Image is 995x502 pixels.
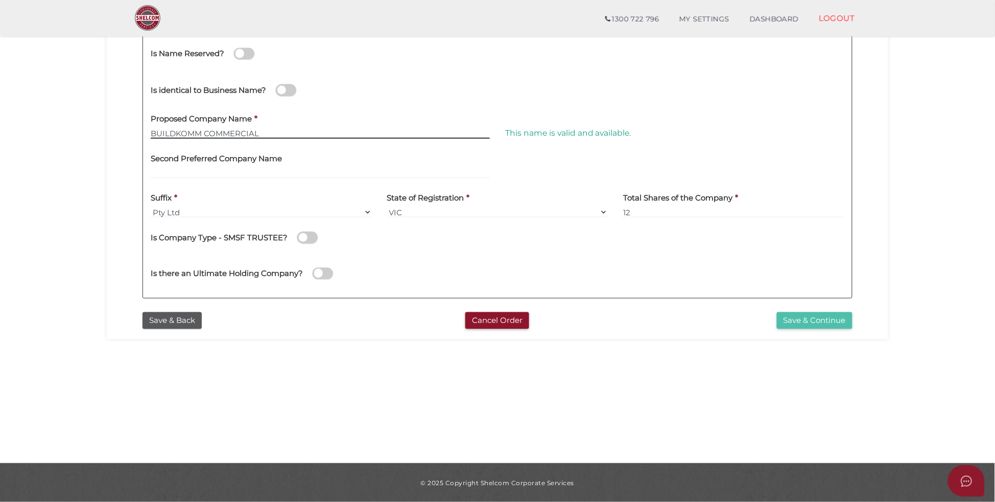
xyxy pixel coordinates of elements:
div: © 2025 Copyright Shelcom Corporate Services [114,479,881,487]
span: This name is valid and available. [505,128,631,138]
h4: Is identical to Business Name? [151,86,266,95]
h4: Is there an Ultimate Holding Company? [151,269,303,278]
button: Save & Back [143,312,202,329]
h4: Total Shares of the Company [623,194,732,203]
h4: Is Name Reserved? [151,49,224,58]
a: MY SETTINGS [669,9,740,30]
h4: Is Company Type - SMSF TRUSTEE? [151,234,288,242]
button: Save & Continue [777,312,852,329]
h4: Suffix [151,194,172,203]
a: 1300 722 796 [595,9,669,30]
h4: State of Registration [387,194,464,203]
a: DASHBOARD [740,9,809,30]
button: Open asap [948,465,985,497]
h4: Proposed Company Name [151,115,252,123]
button: Cancel Order [465,312,529,329]
h4: Second Preferred Company Name [151,155,282,163]
a: LOGOUT [809,8,865,29]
